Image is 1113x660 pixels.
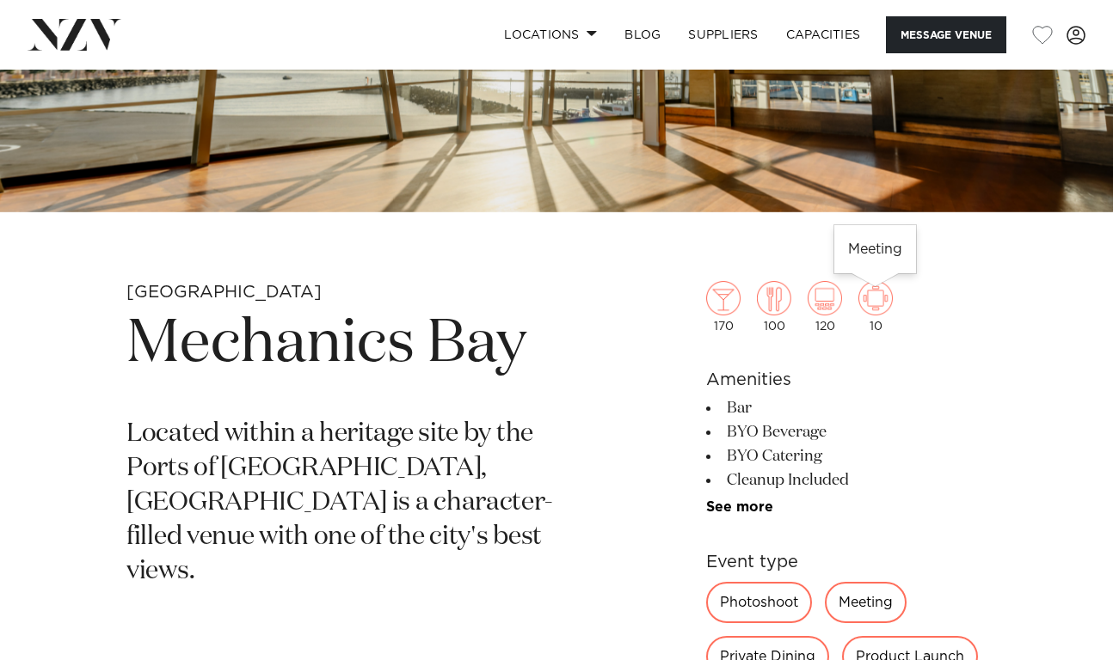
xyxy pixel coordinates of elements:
h6: Amenities [706,367,987,393]
li: Cleanup Included [706,468,987,492]
img: theatre.png [808,281,842,315]
div: 120 [808,281,842,333]
img: cocktail.png [706,281,741,315]
h1: Mechanics Bay [126,305,584,384]
small: [GEOGRAPHIC_DATA] [126,284,322,301]
li: BYO Beverage [706,420,987,444]
div: Meeting [825,582,907,623]
li: BYO Catering [706,444,987,468]
img: meeting.png [858,281,893,315]
p: Located within a heritage site by the Ports of [GEOGRAPHIC_DATA], [GEOGRAPHIC_DATA] is a characte... [126,418,584,589]
img: dining.png [757,281,791,315]
button: Message Venue [886,16,1006,53]
a: SUPPLIERS [674,16,772,53]
div: 170 [706,281,741,333]
h6: Event type [706,549,987,575]
div: 10 [858,281,893,333]
div: 100 [757,281,791,333]
a: Locations [490,16,611,53]
div: Photoshoot [706,582,812,623]
li: Bar [706,396,987,420]
img: nzv-logo.png [28,19,121,50]
a: BLOG [611,16,674,53]
a: Capacities [772,16,875,53]
div: Meeting [834,225,916,273]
